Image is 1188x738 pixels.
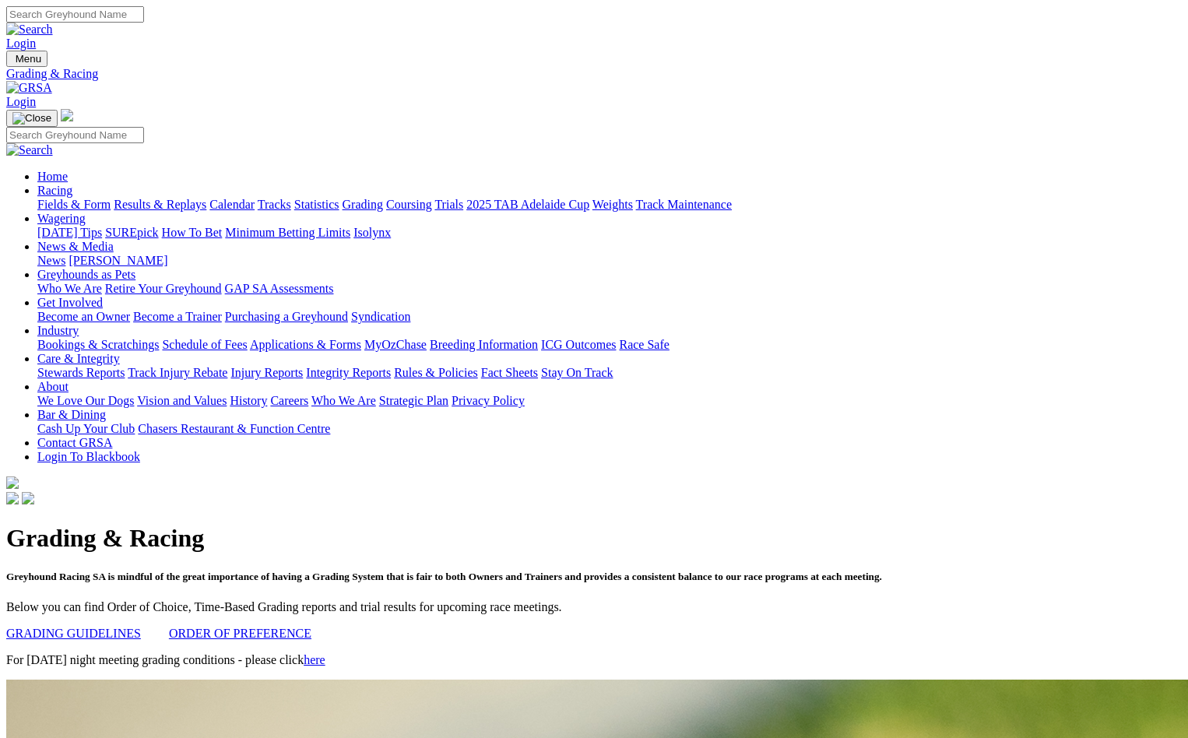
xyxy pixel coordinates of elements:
h1: Grading & Racing [6,524,1182,553]
img: Close [12,112,51,125]
a: ICG Outcomes [541,338,616,351]
a: Retire Your Greyhound [105,282,222,295]
div: Bar & Dining [37,422,1182,436]
input: Search [6,127,144,143]
a: Fact Sheets [481,366,538,379]
a: Breeding Information [430,338,538,351]
span: Menu [16,53,41,65]
input: Search [6,6,144,23]
a: Weights [592,198,633,211]
a: ORDER OF PREFERENCE [169,627,311,640]
a: Careers [270,394,308,407]
a: Contact GRSA [37,436,112,449]
a: Coursing [386,198,432,211]
a: [PERSON_NAME] [69,254,167,267]
a: here [304,653,325,666]
a: Wagering [37,212,86,225]
a: SUREpick [105,226,158,239]
a: We Love Our Dogs [37,394,134,407]
a: Minimum Betting Limits [225,226,350,239]
a: Vision and Values [137,394,227,407]
a: Integrity Reports [306,366,391,379]
img: twitter.svg [22,492,34,504]
img: Search [6,143,53,157]
a: Purchasing a Greyhound [225,310,348,323]
a: GAP SA Assessments [225,282,334,295]
a: Track Injury Rebate [128,366,227,379]
a: Race Safe [619,338,669,351]
a: Stay On Track [541,366,613,379]
a: Become a Trainer [133,310,222,323]
a: Trials [434,198,463,211]
a: Who We Are [311,394,376,407]
button: Toggle navigation [6,110,58,127]
a: GRADING GUIDELINES [6,627,141,640]
div: Wagering [37,226,1182,240]
img: GRSA [6,81,52,95]
a: Who We Are [37,282,102,295]
a: Applications & Forms [250,338,361,351]
a: Bar & Dining [37,408,106,421]
a: Results & Replays [114,198,206,211]
a: Statistics [294,198,339,211]
a: Grading [343,198,383,211]
a: News [37,254,65,267]
a: Chasers Restaurant & Function Centre [138,422,330,435]
a: MyOzChase [364,338,427,351]
img: logo-grsa-white.png [6,476,19,489]
a: Schedule of Fees [162,338,247,351]
a: Greyhounds as Pets [37,268,135,281]
a: Fields & Form [37,198,111,211]
button: Toggle navigation [6,51,47,67]
a: Bookings & Scratchings [37,338,159,351]
a: Rules & Policies [394,366,478,379]
span: For [DATE] night meeting grading conditions - please click [6,653,325,666]
div: About [37,394,1182,408]
a: Login [6,37,36,50]
a: About [37,380,69,393]
a: How To Bet [162,226,223,239]
a: [DATE] Tips [37,226,102,239]
a: Industry [37,324,79,337]
h5: Greyhound Racing SA is mindful of the great importance of having a Grading System that is fair to... [6,571,1182,583]
a: Privacy Policy [452,394,525,407]
a: Become an Owner [37,310,130,323]
div: Industry [37,338,1182,352]
a: Track Maintenance [636,198,732,211]
a: Isolynx [353,226,391,239]
div: Care & Integrity [37,366,1182,380]
img: logo-grsa-white.png [61,109,73,121]
a: Care & Integrity [37,352,120,365]
div: Racing [37,198,1182,212]
a: Get Involved [37,296,103,309]
a: Calendar [209,198,255,211]
a: News & Media [37,240,114,253]
a: Login To Blackbook [37,450,140,463]
a: Injury Reports [230,366,303,379]
a: Home [37,170,68,183]
div: Greyhounds as Pets [37,282,1182,296]
a: Cash Up Your Club [37,422,135,435]
img: facebook.svg [6,492,19,504]
a: Stewards Reports [37,366,125,379]
div: News & Media [37,254,1182,268]
a: Login [6,95,36,108]
a: Racing [37,184,72,197]
div: Get Involved [37,310,1182,324]
a: History [230,394,267,407]
a: Grading & Racing [6,67,1182,81]
a: Tracks [258,198,291,211]
p: Below you can find Order of Choice, Time-Based Grading reports and trial results for upcoming rac... [6,600,1182,614]
a: Strategic Plan [379,394,448,407]
a: Syndication [351,310,410,323]
img: Search [6,23,53,37]
a: 2025 TAB Adelaide Cup [466,198,589,211]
